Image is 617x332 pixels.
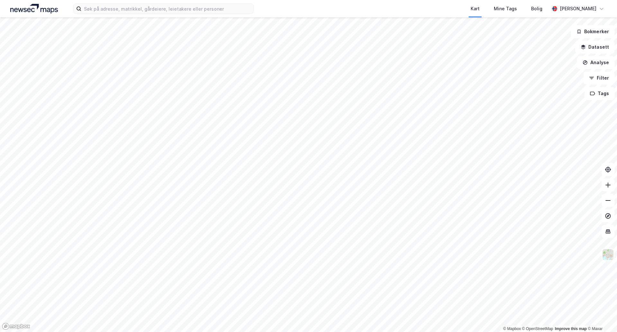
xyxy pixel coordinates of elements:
[585,301,617,332] div: Kontrollprogram for chat
[522,327,553,331] a: OpenStreetMap
[531,5,542,13] div: Bolig
[584,72,614,84] button: Filter
[10,4,58,14] img: logo.a4113a55bc3d86da70a041830d287a7e.svg
[503,327,521,331] a: Mapbox
[585,301,617,332] iframe: Chat Widget
[585,87,614,100] button: Tags
[81,4,253,14] input: Søk på adresse, matrikkel, gårdeiere, leietakere eller personer
[471,5,480,13] div: Kart
[555,327,587,331] a: Improve this map
[575,41,614,54] button: Datasett
[571,25,614,38] button: Bokmerker
[602,249,614,261] img: Z
[494,5,517,13] div: Mine Tags
[560,5,596,13] div: [PERSON_NAME]
[2,323,30,330] a: Mapbox homepage
[577,56,614,69] button: Analyse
